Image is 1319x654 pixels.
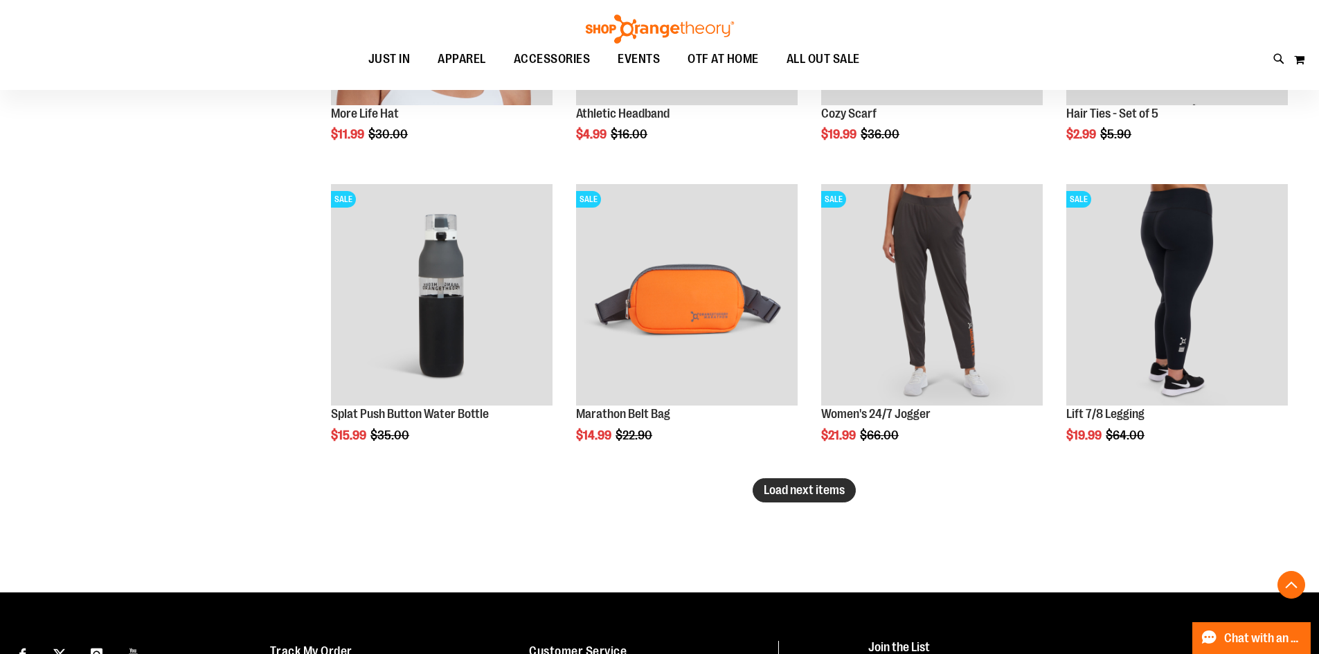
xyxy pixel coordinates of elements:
[1106,428,1147,442] span: $64.00
[821,191,846,208] span: SALE
[1059,177,1295,478] div: product
[514,44,591,75] span: ACCESSORIES
[324,177,559,478] div: product
[821,107,877,120] a: Cozy Scarf
[688,44,759,75] span: OTF AT HOME
[331,184,553,408] a: Product image for 25oz. Splat Push Button Water Bottle GreySALE
[331,407,489,421] a: Splat Push Button Water Bottle
[331,191,356,208] span: SALE
[584,15,736,44] img: Shop Orangetheory
[331,184,553,406] img: Product image for 25oz. Splat Push Button Water Bottle Grey
[576,127,609,141] span: $4.99
[821,184,1043,408] a: Product image for 24/7 JoggerSALE
[1066,127,1098,141] span: $2.99
[331,107,399,120] a: More Life Hat
[753,478,856,502] button: Load next items
[1277,571,1305,599] button: Back To Top
[1066,107,1158,120] a: Hair Ties - Set of 5
[569,177,805,478] div: product
[787,44,860,75] span: ALL OUT SALE
[576,184,798,408] a: Marathon Belt BagSALE
[618,44,660,75] span: EVENTS
[821,407,931,421] a: Women's 24/7 Jogger
[438,44,486,75] span: APPAREL
[1066,184,1288,408] a: 2024 October Lift 7/8 LeggingSALE
[1192,622,1311,654] button: Chat with an Expert
[370,428,411,442] span: $35.00
[576,184,798,406] img: Marathon Belt Bag
[331,428,368,442] span: $15.99
[821,127,859,141] span: $19.99
[861,127,901,141] span: $36.00
[1066,184,1288,406] img: 2024 October Lift 7/8 Legging
[611,127,649,141] span: $16.00
[576,428,613,442] span: $14.99
[368,44,411,75] span: JUST IN
[576,407,670,421] a: Marathon Belt Bag
[1100,127,1133,141] span: $5.90
[331,127,366,141] span: $11.99
[1066,428,1104,442] span: $19.99
[821,184,1043,406] img: Product image for 24/7 Jogger
[576,191,601,208] span: SALE
[1066,407,1145,421] a: Lift 7/8 Legging
[1224,632,1302,645] span: Chat with an Expert
[814,177,1050,478] div: product
[368,127,410,141] span: $30.00
[616,428,654,442] span: $22.90
[576,107,670,120] a: Athletic Headband
[821,428,858,442] span: $21.99
[860,428,901,442] span: $66.00
[1066,191,1091,208] span: SALE
[764,483,845,497] span: Load next items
